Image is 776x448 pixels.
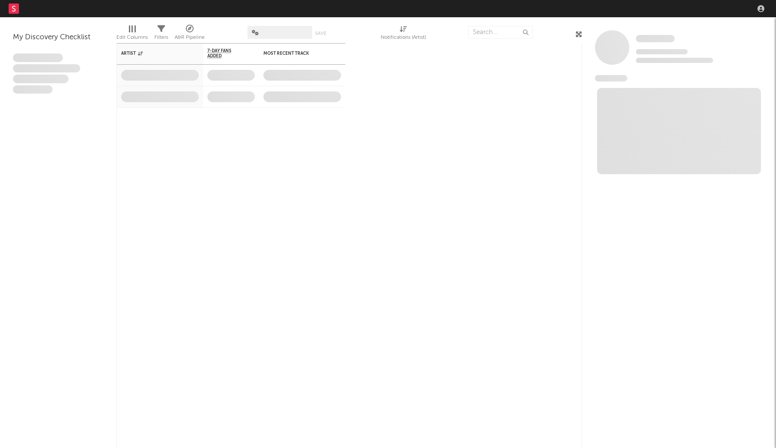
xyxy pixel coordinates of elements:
div: My Discovery Checklist [13,32,103,43]
div: Most Recent Track [263,51,328,56]
a: Some Artist [636,34,675,43]
div: Artist [121,51,186,56]
div: Edit Columns [116,32,148,43]
div: Notifications (Artist) [381,32,426,43]
div: Notifications (Artist) [381,22,426,47]
span: News Feed [595,75,627,81]
span: Aliquam viverra [13,85,53,94]
div: Edit Columns [116,22,148,47]
span: 0 fans last week [636,58,713,63]
input: Search... [468,26,533,39]
div: Filters [154,22,168,47]
span: Tracking Since: [DATE] [636,49,688,54]
div: A&R Pipeline [175,22,205,47]
span: Some Artist [636,35,675,42]
div: Filters [154,32,168,43]
span: Praesent ac interdum [13,75,69,83]
button: Save [315,31,326,36]
span: Integer aliquet in purus et [13,64,80,73]
span: Lorem ipsum dolor [13,53,63,62]
span: 7-Day Fans Added [207,48,242,59]
div: A&R Pipeline [175,32,205,43]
